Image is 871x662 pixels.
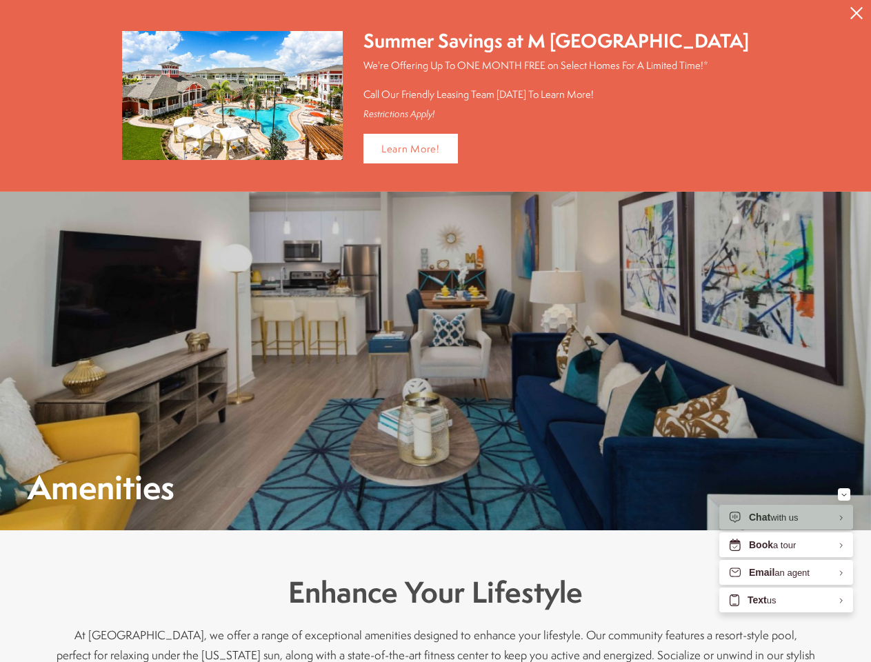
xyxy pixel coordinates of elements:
p: We're Offering Up To ONE MONTH FREE on Select Homes For A Limited Time!* Call Our Friendly Leasin... [363,58,749,101]
img: Summer Savings at M South Apartments [122,31,343,160]
a: Learn More! [363,134,458,163]
div: Summer Savings at M [GEOGRAPHIC_DATA] [363,28,749,54]
h3: Enhance Your Lifestyle [57,572,815,613]
div: Restrictions Apply! [363,108,749,120]
h1: Amenities [28,472,174,503]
